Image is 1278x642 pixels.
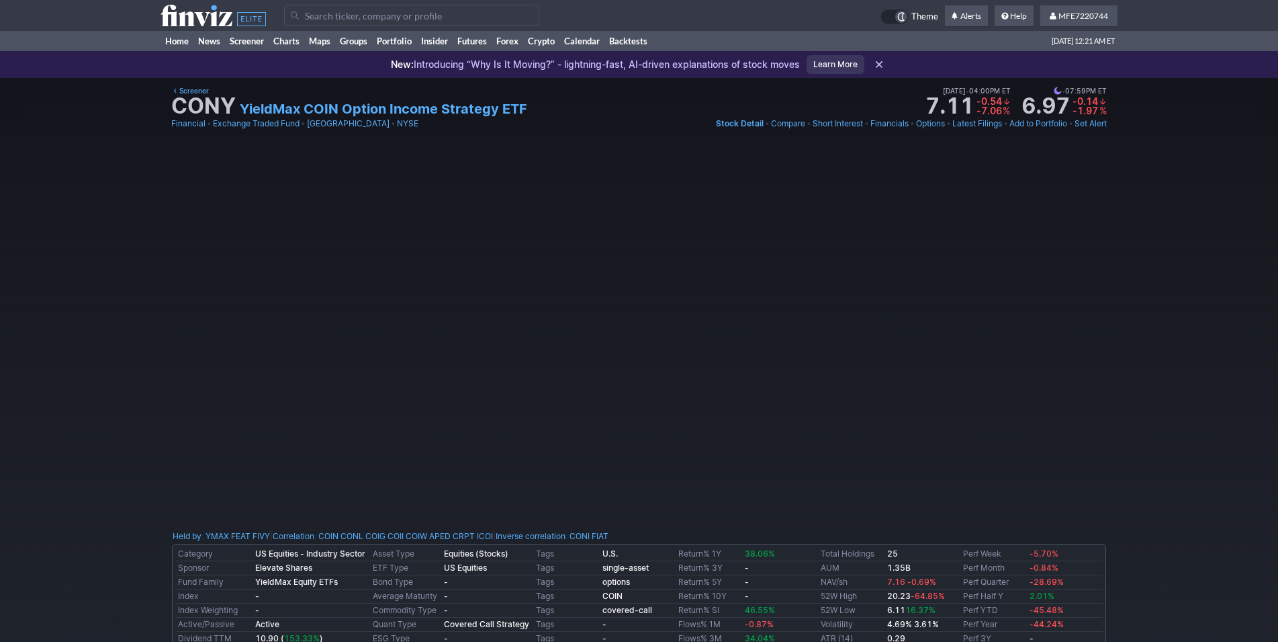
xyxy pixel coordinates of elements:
a: Help [995,5,1034,27]
a: Inverse correlation [496,531,565,541]
span: -0.54 [976,95,1002,107]
span: Theme [911,9,938,24]
td: Return% 3Y [676,561,742,575]
a: CONI [569,530,590,543]
span: • [966,85,969,97]
b: Equities (Stocks) [444,549,508,559]
a: Screener [225,31,269,51]
a: single-asset [602,563,649,573]
td: Tags [533,561,600,575]
span: Stock Detail [716,118,764,128]
b: - [444,605,448,615]
a: YMAX [206,530,229,543]
td: Tags [533,590,600,604]
a: Options [916,117,945,130]
td: Category [175,547,253,561]
b: U.S. [602,549,618,559]
span: 7.16 [887,577,905,587]
a: options [602,577,630,587]
b: US Equities - Industry Sector [255,549,365,559]
span: Latest Filings [952,118,1002,128]
td: 52W High [818,590,884,604]
td: Perf Month [960,561,1027,575]
div: | : [493,530,608,543]
span: • [910,117,915,130]
td: Return% 5Y [676,575,742,590]
strong: 7.11 [925,95,974,117]
a: Calendar [559,31,604,51]
span: -1.97 [1072,105,1098,116]
td: Fund Family [175,575,253,590]
b: US Equities [444,563,487,573]
td: Tags [533,618,600,632]
b: - [745,563,749,573]
span: -5.70% [1030,549,1058,559]
a: Screener [171,85,209,97]
td: Perf YTD [960,604,1027,618]
span: • [207,117,212,130]
a: Financial [171,117,206,130]
td: Return% SI [676,604,742,618]
b: 25 [887,549,898,559]
div: : [173,530,270,543]
b: - [255,605,259,615]
a: Futures [453,31,492,51]
a: Correlation [273,531,314,541]
td: Perf Half Y [960,590,1027,604]
td: Return% 10Y [676,590,742,604]
a: COIN [602,591,623,601]
a: NYSE [397,117,418,130]
td: Perf Year [960,618,1027,632]
td: Quant Type [370,618,441,632]
td: Commodity Type [370,604,441,618]
span: 07:59PM ET [1054,85,1107,97]
span: [DATE] 12:21 AM ET [1052,31,1115,51]
b: 1.35B [887,563,911,573]
span: -0.69% [907,577,936,587]
span: • [807,117,811,130]
a: Add to Portfolio [1009,117,1067,130]
span: [DATE] 04:00PM ET [943,85,1011,97]
td: Return% 1Y [676,547,742,561]
span: -64.85% [911,591,945,601]
span: New: [391,58,414,70]
a: Maps [304,31,335,51]
span: -0.14 [1072,95,1098,107]
a: Forex [492,31,523,51]
a: Stock Detail [716,117,764,130]
td: Tags [533,547,600,561]
span: • [946,117,951,130]
td: Volatility [818,618,884,632]
td: Index Weighting [175,604,253,618]
strong: 6.97 [1021,95,1070,117]
span: -28.69% [1030,577,1064,587]
b: - [255,591,259,601]
span: % [1003,105,1010,116]
a: FIVY [253,530,270,543]
span: -0.87% [745,619,774,629]
a: Set Alert [1075,117,1107,130]
a: MFE7220744 [1040,5,1117,27]
b: - [745,577,749,587]
h1: CONY [171,95,236,117]
td: AUM [818,561,884,575]
b: - [444,577,448,587]
td: Sponsor [175,561,253,575]
b: Covered Call Strategy [444,619,529,629]
span: -44.24% [1030,619,1064,629]
a: CRPT [453,530,475,543]
span: • [301,117,306,130]
a: News [193,31,225,51]
a: Charts [269,31,304,51]
td: Index [175,590,253,604]
a: Insider [416,31,453,51]
b: 20.23 [887,591,945,601]
span: -45.48% [1030,605,1064,615]
td: Active/Passive [175,618,253,632]
td: Average Maturity [370,590,441,604]
a: COIN [318,530,338,543]
td: Total Holdings [818,547,884,561]
span: • [1068,117,1073,130]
